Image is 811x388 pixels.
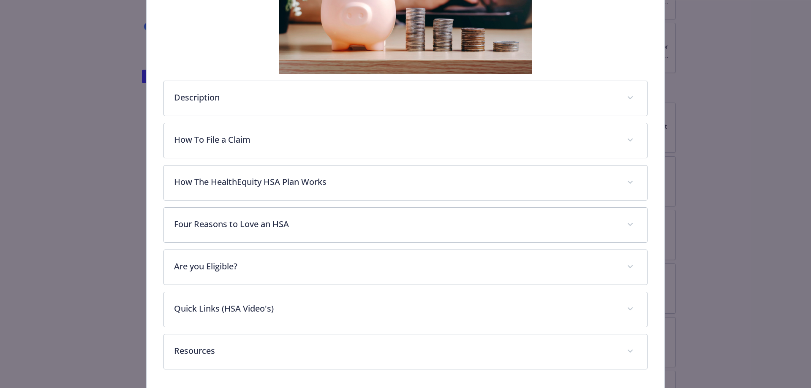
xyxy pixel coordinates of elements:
[174,218,617,231] p: Four Reasons to Love an HSA
[164,81,648,116] div: Description
[164,334,648,369] div: Resources
[174,302,617,315] p: Quick Links (HSA Video's)
[164,208,648,242] div: Four Reasons to Love an HSA
[174,91,617,104] p: Description
[174,345,617,357] p: Resources
[174,133,617,146] p: How To File a Claim
[164,292,648,327] div: Quick Links (HSA Video's)
[174,176,617,188] p: How The HealthEquity HSA Plan Works
[164,250,648,285] div: Are you Eligible?
[164,166,648,200] div: How The HealthEquity HSA Plan Works
[174,260,617,273] p: Are you Eligible?
[164,123,648,158] div: How To File a Claim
